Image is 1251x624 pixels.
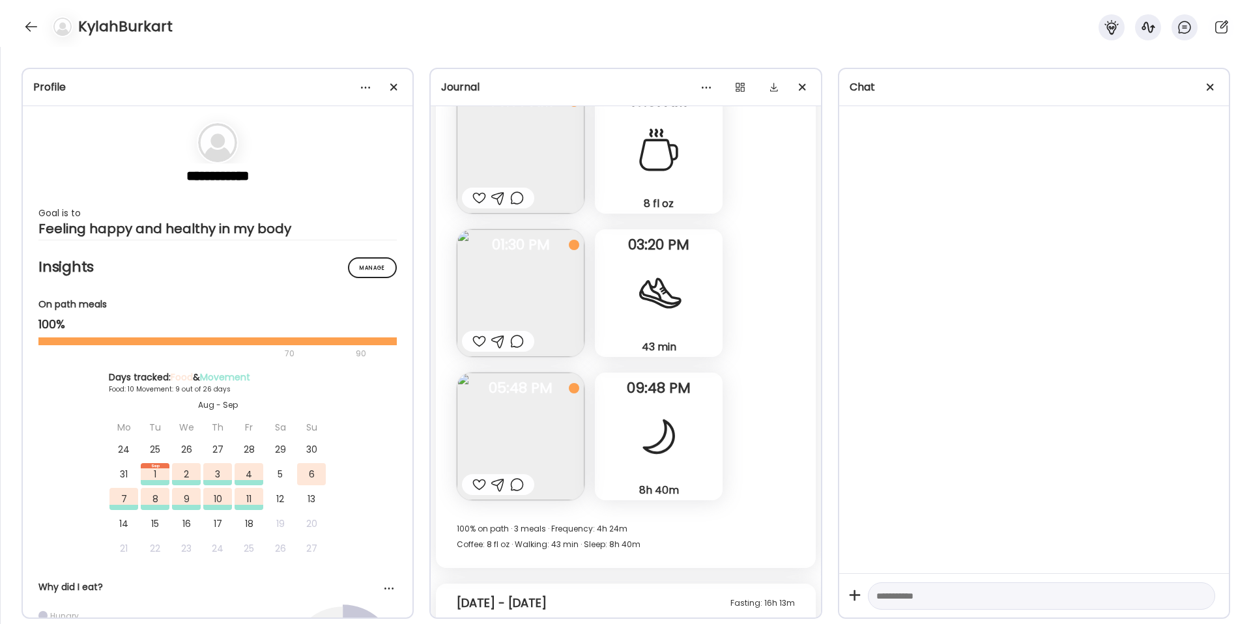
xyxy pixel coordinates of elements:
[172,416,201,438] div: We
[53,18,72,36] img: bg-avatar-default.svg
[203,463,232,485] div: 3
[457,229,584,357] img: images%2F94OWHR5VWRVdHWrBcUmBJ5deWQI3%2F4gIKNxgSCQFBXpGos6CF%2F2fP81SF7B8VrYZWcMLrC_240
[457,373,584,500] img: images%2F94OWHR5VWRVdHWrBcUmBJ5deWQI3%2FyT7bF0NRuFGqUAbpfeih%2FGOWtLIPafneJZTcdGxVJ_240
[457,595,547,611] div: [DATE] - [DATE]
[172,463,201,485] div: 2
[203,416,232,438] div: Th
[172,537,201,560] div: 23
[171,371,193,384] span: Food
[78,16,173,37] h4: KylahBurkart
[850,79,1218,95] div: Chat
[141,513,169,535] div: 15
[141,488,169,510] div: 8
[198,123,237,162] img: bg-avatar-default.svg
[457,382,584,394] span: 05:48 PM
[141,416,169,438] div: Tu
[38,317,397,332] div: 100%
[38,221,397,236] div: Feeling happy and healthy in my body
[109,399,326,411] div: Aug - Sep
[109,371,326,384] div: Days tracked: &
[235,416,263,438] div: Fr
[172,488,201,510] div: 9
[297,513,326,535] div: 20
[297,416,326,438] div: Su
[38,298,397,311] div: On path meals
[109,438,138,461] div: 24
[203,537,232,560] div: 24
[109,537,138,560] div: 21
[109,416,138,438] div: Mo
[730,595,795,611] div: Fasting: 16h 13m
[172,513,201,535] div: 16
[297,537,326,560] div: 27
[33,79,402,95] div: Profile
[457,86,584,214] img: images%2F94OWHR5VWRVdHWrBcUmBJ5deWQI3%2FK1Z4XatZCNPVvp0JSrUF%2F2Siekhi72uAtBvSjY2XY_240
[600,483,717,497] div: 8h 40m
[457,96,584,107] span: 09:00 AM
[457,521,794,552] div: 100% on path · 3 meals · Frequency: 4h 24m Coffee: 8 fl oz · Walking: 43 min · Sleep: 8h 40m
[235,438,263,461] div: 28
[200,371,250,384] span: Movement
[354,346,367,362] div: 90
[297,438,326,461] div: 30
[109,384,326,394] div: Food: 10 Movement: 9 out of 26 days
[38,257,397,277] h2: Insights
[109,488,138,510] div: 7
[266,537,295,560] div: 26
[348,257,397,278] div: Manage
[235,537,263,560] div: 25
[38,205,397,221] div: Goal is to
[600,197,717,210] div: 8 fl oz
[266,416,295,438] div: Sa
[266,513,295,535] div: 19
[297,463,326,485] div: 6
[595,382,723,394] span: 09:48 PM
[600,340,717,354] div: 43 min
[141,463,169,485] div: 1
[172,438,201,461] div: 26
[235,488,263,510] div: 11
[595,239,723,251] span: 03:20 PM
[235,463,263,485] div: 4
[297,488,326,510] div: 13
[141,537,169,560] div: 22
[38,580,397,594] div: Why did I eat?
[203,438,232,461] div: 27
[109,463,138,485] div: 31
[203,513,232,535] div: 17
[141,438,169,461] div: 25
[50,610,79,621] div: Hungry
[457,239,584,251] span: 01:30 PM
[235,513,263,535] div: 18
[266,488,295,510] div: 12
[441,79,810,95] div: Journal
[38,346,352,362] div: 70
[266,463,295,485] div: 5
[595,96,723,107] span: 10:51 AM
[203,488,232,510] div: 10
[266,438,295,461] div: 29
[109,513,138,535] div: 14
[141,463,169,468] div: Sep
